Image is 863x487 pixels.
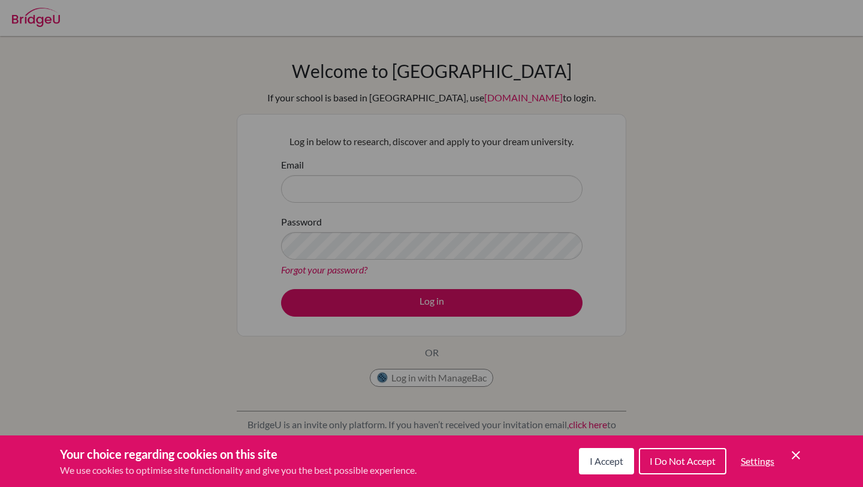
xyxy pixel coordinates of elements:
button: I Accept [579,448,634,474]
p: We use cookies to optimise site functionality and give you the best possible experience. [60,463,417,477]
button: Settings [731,449,784,473]
span: I Do Not Accept [650,455,716,467]
button: Save and close [789,448,803,462]
button: I Do Not Accept [639,448,726,474]
span: I Accept [590,455,623,467]
h3: Your choice regarding cookies on this site [60,445,417,463]
span: Settings [741,455,774,467]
